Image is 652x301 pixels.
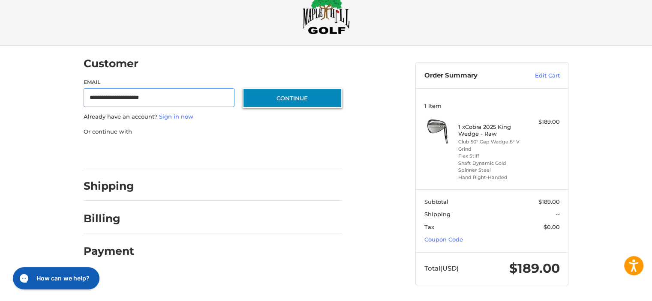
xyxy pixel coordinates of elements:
span: Tax [424,224,434,230]
span: Subtotal [424,198,448,205]
h2: Payment [84,244,134,258]
iframe: PayPal-paylater [153,144,218,160]
li: Flex Stiff [458,152,524,160]
a: Sign in now [159,113,193,120]
h3: 1 Item [424,102,560,109]
button: Continue [243,88,342,108]
span: $0.00 [544,224,560,230]
iframe: PayPal-venmo [226,144,291,160]
a: Coupon Code [424,236,463,243]
span: $189.00 [509,260,560,276]
span: Total (USD) [424,264,459,272]
h4: 1 x Cobra 2025 King Wedge - Raw [458,123,524,137]
label: Email [84,78,234,86]
h2: Billing [84,212,134,225]
span: Shipping [424,211,451,218]
iframe: Gorgias live chat messenger [9,264,102,292]
h2: Shipping [84,179,134,193]
li: Shaft Dynamic Gold Spinner Steel [458,160,524,174]
h2: Customer [84,57,138,70]
div: $189.00 [526,118,560,126]
iframe: PayPal-paypal [81,144,145,160]
p: Or continue with [84,128,342,136]
a: Edit Cart [517,72,560,80]
p: Already have an account? [84,113,342,121]
span: $189.00 [538,198,560,205]
li: Hand Right-Handed [458,174,524,181]
span: -- [556,211,560,218]
li: Club 50° Gap Wedge 8° V Grind [458,138,524,152]
h3: Order Summary [424,72,517,80]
